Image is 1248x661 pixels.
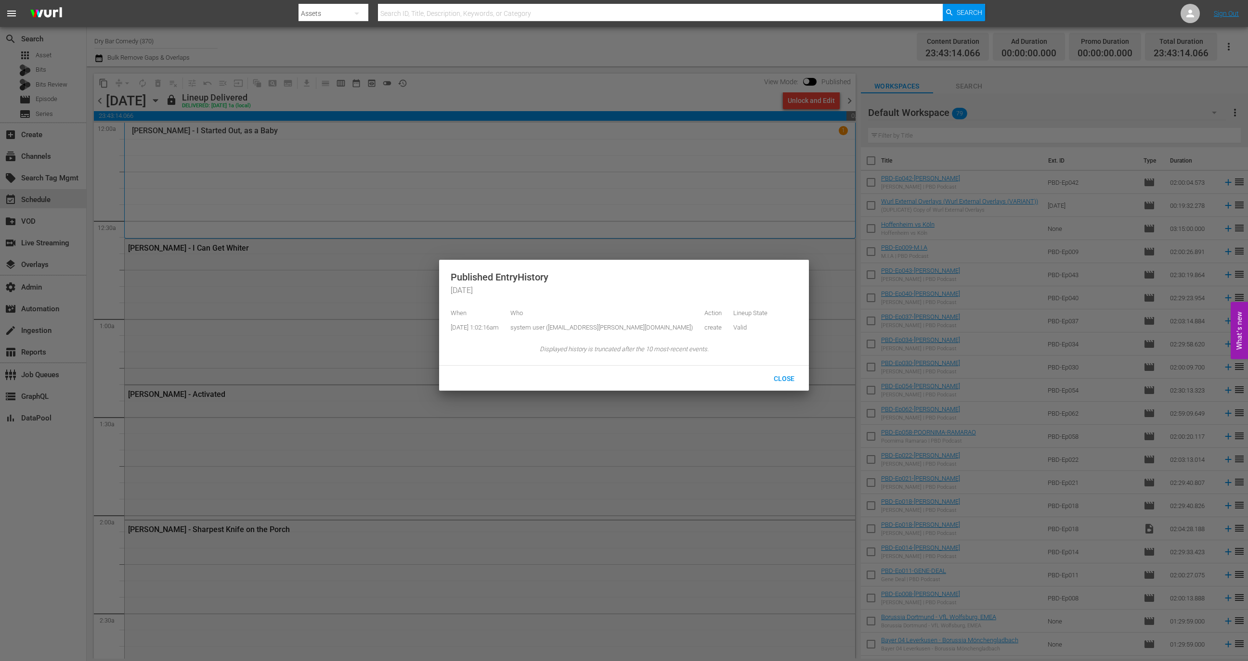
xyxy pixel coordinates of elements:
[943,4,985,21] button: Search
[451,306,505,321] td: When
[728,306,767,321] td: Lineup State
[957,4,982,21] span: Search
[763,369,805,387] button: Close
[6,8,17,19] span: menu
[699,306,728,321] td: Action
[23,2,69,25] img: ans4CAIJ8jUAAAAAAAAAAAAAAAAAAAAAAAAgQb4GAAAAAAAAAAAAAAAAAAAAAAAAJMjXAAAAAAAAAAAAAAAAAAAAAAAAgAT5G...
[1214,10,1239,17] a: Sign Out
[451,285,797,296] span: [DATE]
[451,271,797,283] span: Published Entry History
[766,375,802,382] span: Close
[505,320,699,335] td: system user ([EMAIL_ADDRESS][PERSON_NAME][DOMAIN_NAME])
[699,320,728,335] td: create
[728,320,767,335] td: Valid
[451,345,797,354] span: Displayed history is truncated after the 10 most-recent events.
[451,320,505,335] td: [DATE] 1:02:16am
[505,306,699,321] td: Who
[1231,302,1248,359] button: Open Feedback Widget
